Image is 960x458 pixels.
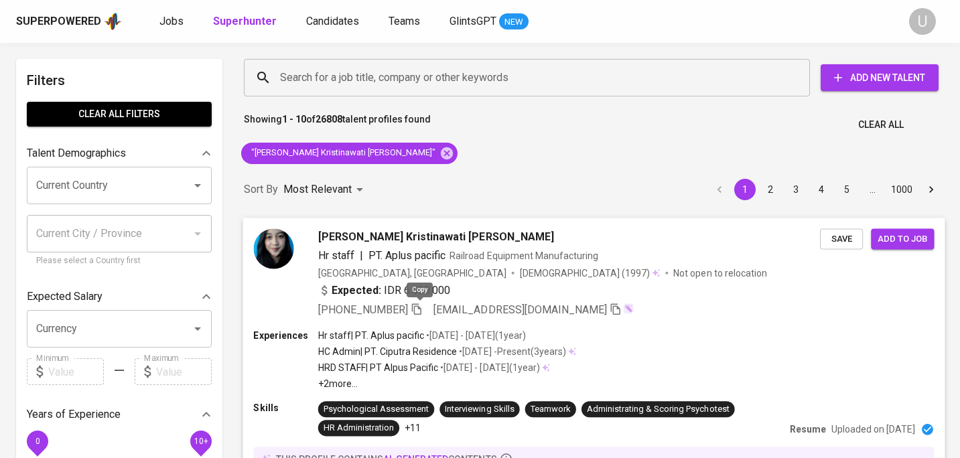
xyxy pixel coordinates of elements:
button: Open [188,319,207,338]
p: Experiences [253,328,318,341]
p: Talent Demographics [27,145,126,161]
img: 43dcee1819f1e2748c530fe5bf5446a6.jpg [253,228,293,269]
button: Go to page 1000 [887,179,916,200]
div: Years of Experience [27,401,212,428]
p: Most Relevant [283,181,352,198]
a: Jobs [159,13,186,30]
div: Psychological Assessment [324,403,429,416]
b: 26808 [316,114,342,125]
h6: Filters [27,70,212,91]
a: Teams [389,13,423,30]
div: Administrating & Scoring Psychotest [587,403,730,416]
button: Clear All [853,112,909,137]
img: app logo [104,11,122,31]
span: Jobs [159,15,184,27]
span: Teams [389,15,420,27]
a: Superpoweredapp logo [16,11,122,31]
a: GlintsGPT NEW [450,13,529,30]
b: Expected: [332,282,381,298]
span: 0 [35,437,40,446]
div: (1997) [520,266,661,279]
a: Candidates [306,13,362,30]
span: Candidates [306,15,359,27]
p: Resume [790,423,826,436]
span: | [360,247,363,263]
span: 10+ [194,437,208,446]
p: +2 more ... [318,377,576,390]
nav: pagination navigation [707,179,944,200]
p: Years of Experience [27,406,121,423]
button: Go to next page [920,179,942,200]
p: Not open to relocation [673,266,766,279]
a: Superhunter [213,13,279,30]
p: • [DATE] - [DATE] ( 1 year ) [424,328,525,341]
span: [EMAIL_ADDRESS][DOMAIN_NAME] [433,303,607,315]
div: Superpowered [16,14,101,29]
div: HR Administration [324,422,394,435]
button: Go to page 5 [836,179,858,200]
p: Showing of talent profiles found [244,112,431,137]
span: Hr staff [318,248,354,261]
span: [DEMOGRAPHIC_DATA] [520,266,622,279]
div: [GEOGRAPHIC_DATA], [GEOGRAPHIC_DATA] [318,266,506,279]
p: +11 [405,421,421,435]
span: Railroad Equipment Manufacturing [450,250,598,260]
img: magic_wand.svg [623,303,634,313]
b: Superhunter [213,15,277,27]
button: Save [820,228,863,249]
input: Value [48,358,104,385]
span: Save [827,231,856,246]
p: Please select a Country first [36,254,202,268]
span: Clear All filters [38,106,201,123]
input: Value [156,358,212,385]
span: [PHONE_NUMBER] [318,303,408,315]
p: • [DATE] - [DATE] ( 1 year ) [438,361,539,374]
span: PT. Aplus pacific [368,248,445,261]
p: Expected Salary [27,289,102,305]
p: HC Admin | PT. Ciputra Residence [318,345,458,358]
button: Clear All filters [27,102,212,127]
button: Go to page 3 [785,179,807,200]
div: Most Relevant [283,177,368,202]
p: Skills [253,401,318,414]
button: Go to page 4 [811,179,832,200]
div: "[PERSON_NAME] Kristinawati [PERSON_NAME]" [241,143,458,164]
div: U [909,8,936,35]
div: … [862,183,883,196]
button: page 1 [734,179,756,200]
p: HRD STAFF | PT Alpus Pacific [318,361,439,374]
span: Add New Talent [831,70,928,86]
div: Teamwork [531,403,571,416]
span: Add to job [878,231,927,246]
span: NEW [499,15,529,29]
p: Hr staff | PT. Aplus pacific [318,328,424,341]
b: 1 - 10 [282,114,306,125]
div: Talent Demographics [27,140,212,167]
div: IDR 6.000.000 [318,282,451,298]
p: • [DATE] - Present ( 3 years ) [457,345,565,358]
div: Interviewing Skills [445,403,514,416]
button: Go to page 2 [760,179,781,200]
span: [PERSON_NAME] Kristinawati [PERSON_NAME] [318,228,554,244]
span: Clear All [858,117,904,133]
span: GlintsGPT [450,15,496,27]
p: Sort By [244,181,278,198]
button: Open [188,176,207,195]
button: Add to job [871,228,934,249]
p: Uploaded on [DATE] [831,423,915,436]
span: "[PERSON_NAME] Kristinawati [PERSON_NAME]" [241,147,443,159]
div: Expected Salary [27,283,212,310]
button: Add New Talent [821,64,939,91]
